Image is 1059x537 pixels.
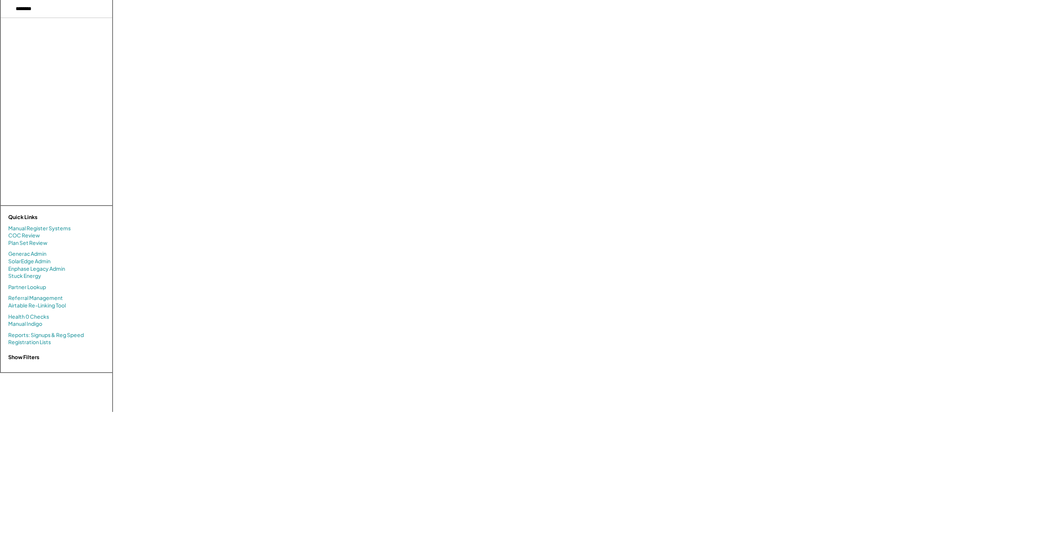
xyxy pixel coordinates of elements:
[8,283,46,291] a: Partner Lookup
[8,239,48,247] a: Plan Set Review
[8,250,46,258] a: Generac Admin
[8,294,63,302] a: Referral Management
[8,232,40,239] a: COC Review
[8,265,65,273] a: Enphase Legacy Admin
[8,331,84,339] a: Reports: Signups & Reg Speed
[8,272,41,280] a: Stuck Energy
[8,320,42,328] a: Manual Indigo
[8,339,51,346] a: Registration Lists
[8,213,83,221] div: Quick Links
[8,258,50,265] a: SolarEdge Admin
[8,354,39,360] strong: Show Filters
[8,302,66,309] a: Airtable Re-Linking Tool
[8,313,49,321] a: Health 0 Checks
[8,225,71,232] a: Manual Register Systems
